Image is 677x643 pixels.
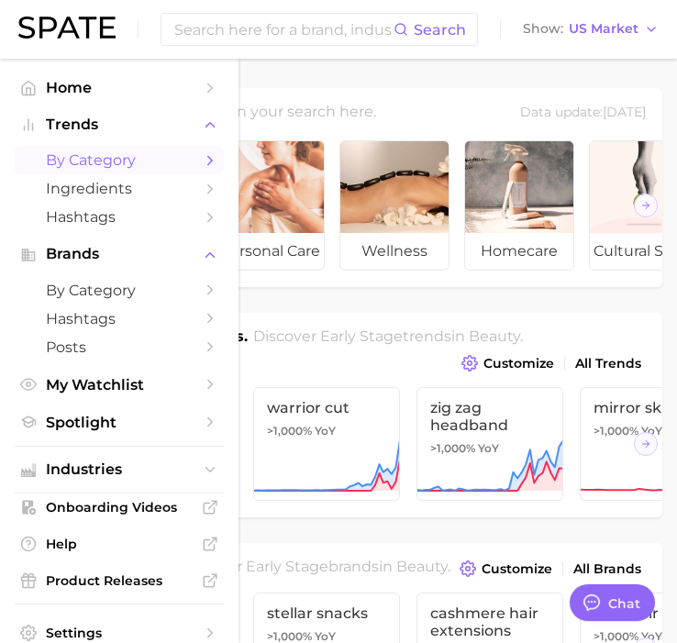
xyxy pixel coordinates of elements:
[267,424,312,438] span: >1,000%
[465,233,573,270] span: homecare
[253,327,523,345] span: Discover Early Stage trends in .
[46,116,193,133] span: Trends
[340,233,449,270] span: wellness
[46,310,193,327] span: Hashtags
[15,73,224,102] a: Home
[15,174,224,203] a: Ingredients
[46,572,193,589] span: Product Releases
[15,371,224,399] a: My Watchlist
[455,556,557,582] button: Customize
[179,558,450,575] span: Discover Early Stage brands in .
[46,282,193,299] span: by Category
[573,561,641,577] span: All Brands
[430,399,549,434] span: zig zag headband
[569,24,638,34] span: US Market
[46,208,193,226] span: Hashtags
[15,203,224,231] a: Hashtags
[339,140,449,271] a: wellness
[15,276,224,305] a: by Category
[46,151,193,169] span: by Category
[634,432,658,456] button: Scroll Right
[46,414,193,431] span: Spotlight
[478,441,499,456] span: YoY
[15,456,224,483] button: Industries
[46,246,193,262] span: Brands
[634,194,658,217] button: Scroll Right
[518,17,663,41] button: ShowUS Market
[571,351,646,376] a: All Trends
[430,441,475,455] span: >1,000%
[215,140,325,271] a: personal care
[641,424,662,438] span: YoY
[46,625,193,641] span: Settings
[594,629,638,643] span: >1,000%
[416,387,563,501] a: zig zag headband>1,000% YoY
[18,17,116,39] img: SPATE
[267,399,386,416] span: warrior cut
[575,356,641,371] span: All Trends
[46,79,193,96] span: Home
[15,146,224,174] a: by Category
[430,604,549,639] span: cashmere hair extensions
[172,14,394,45] input: Search here for a brand, industry, or ingredient
[483,356,554,371] span: Customize
[267,629,312,643] span: >1,000%
[414,21,466,39] span: Search
[46,180,193,197] span: Ingredients
[46,461,193,478] span: Industries
[15,408,224,437] a: Spotlight
[464,140,574,271] a: homecare
[15,530,224,558] a: Help
[523,24,563,34] span: Show
[315,424,336,438] span: YoY
[396,558,448,575] span: beauty
[203,101,376,126] h2: Begin your search here.
[253,387,400,501] a: warrior cut>1,000% YoY
[15,333,224,361] a: Posts
[520,101,646,126] div: Data update: [DATE]
[216,233,324,270] span: personal care
[15,111,224,139] button: Trends
[267,604,386,622] span: stellar snacks
[46,376,193,394] span: My Watchlist
[46,338,193,356] span: Posts
[482,561,552,577] span: Customize
[46,536,193,552] span: Help
[569,557,646,582] a: All Brands
[46,499,193,516] span: Onboarding Videos
[594,424,638,438] span: >1,000%
[469,327,520,345] span: beauty
[15,493,224,521] a: Onboarding Videos
[15,567,224,594] a: Product Releases
[457,350,559,376] button: Customize
[15,240,224,268] button: Brands
[15,305,224,333] a: Hashtags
